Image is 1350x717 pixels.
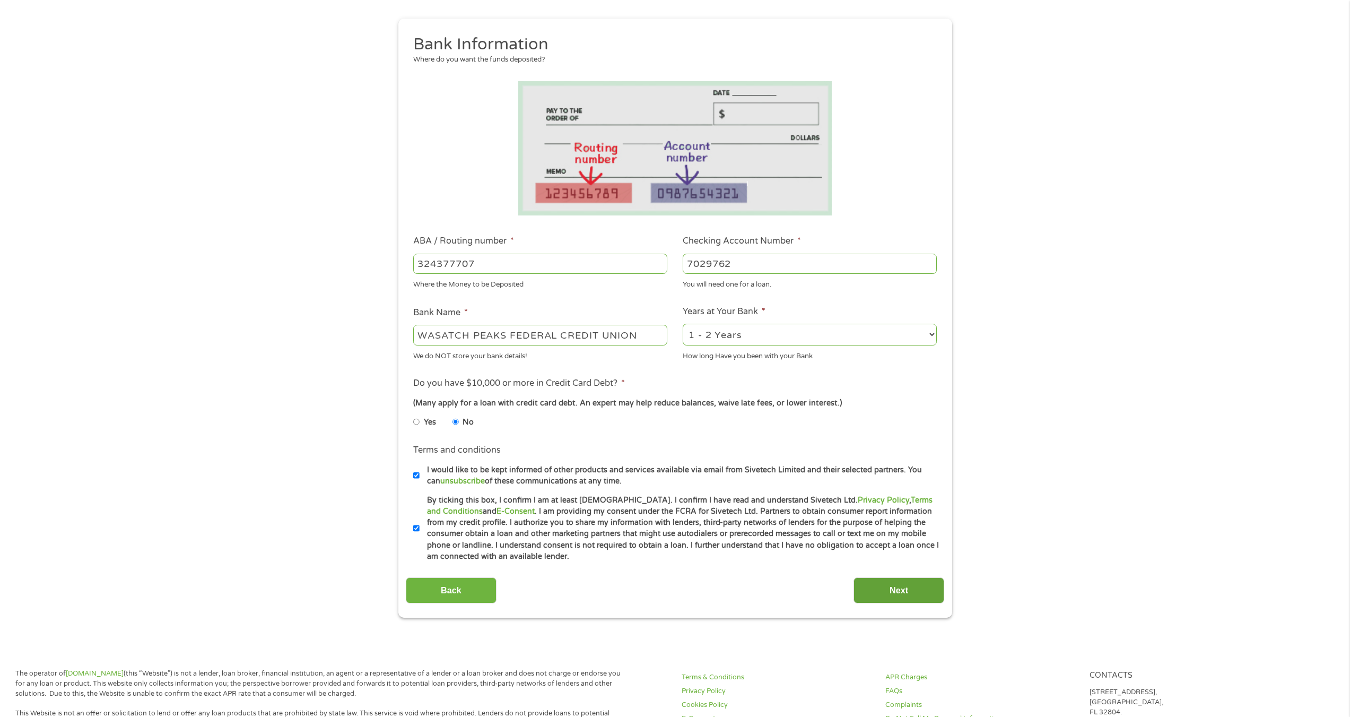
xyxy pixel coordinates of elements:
[413,34,929,55] h2: Bank Information
[1090,671,1281,681] h4: Contacts
[885,686,1076,696] a: FAQs
[413,347,667,361] div: We do NOT store your bank details!
[683,254,937,274] input: 345634636
[682,686,873,696] a: Privacy Policy
[885,672,1076,683] a: APR Charges
[427,496,933,516] a: Terms and Conditions
[413,55,929,65] div: Where do you want the funds deposited?
[66,669,124,678] a: [DOMAIN_NAME]
[406,577,497,603] input: Back
[683,236,801,247] label: Checking Account Number
[413,254,667,274] input: 263177916
[413,236,514,247] label: ABA / Routing number
[440,477,485,486] a: unsubscribe
[682,700,873,710] a: Cookies Policy
[497,507,535,516] a: E-Consent
[413,378,625,389] label: Do you have $10,000 or more in Credit Card Debt?
[518,81,832,215] img: Routing number location
[853,577,944,603] input: Next
[413,445,501,456] label: Terms and conditions
[885,700,1076,710] a: Complaints
[463,417,474,428] label: No
[683,347,937,361] div: How long Have you been with your Bank
[682,672,873,683] a: Terms & Conditions
[420,495,940,563] label: By ticking this box, I confirm I am at least [DEMOGRAPHIC_DATA]. I confirm I have read and unders...
[413,398,936,409] div: (Many apply for a loan with credit card debt. An expert may help reduce balances, waive late fees...
[858,496,909,505] a: Privacy Policy
[15,669,628,699] p: The operator of (this “Website”) is not a lender, loan broker, financial institution, an agent or...
[683,306,765,317] label: Years at Your Bank
[413,307,468,318] label: Bank Name
[413,276,667,290] div: Where the Money to be Deposited
[420,464,940,487] label: I would like to be kept informed of other products and services available via email from Sivetech...
[683,276,937,290] div: You will need one for a loan.
[424,417,436,428] label: Yes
